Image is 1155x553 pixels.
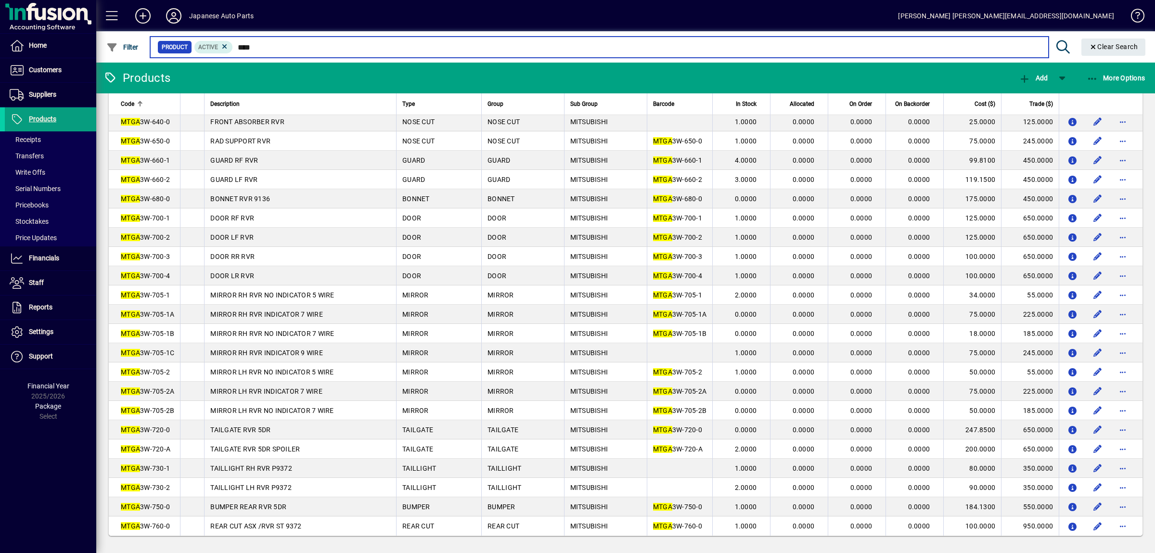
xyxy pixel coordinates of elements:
button: Edit [1090,422,1105,437]
span: Allocated [790,99,814,109]
button: Edit [1090,384,1105,399]
span: BONNET [488,195,515,203]
span: BONNET [402,195,430,203]
span: 3W-650-0 [121,137,170,145]
em: MTGA [121,330,140,337]
td: 185.0000 [1001,324,1059,343]
span: 3W-700-4 [653,272,702,280]
span: 0.0000 [908,118,930,126]
em: MTGA [121,118,140,126]
span: GUARD [488,176,510,183]
span: DOOR [488,253,506,260]
button: Edit [1090,441,1105,457]
span: DOOR [488,233,506,241]
span: 0.0000 [908,272,930,280]
em: MTGA [653,330,672,337]
em: MTGA [653,310,672,318]
td: 25.0000 [943,112,1001,131]
td: 650.0000 [1001,208,1059,228]
span: DOOR LF RVR [210,233,254,241]
td: 50.0000 [943,362,1001,382]
span: 0.0000 [735,310,757,318]
span: Clear Search [1089,43,1138,51]
em: MTGA [121,310,140,318]
button: Edit [1090,133,1105,149]
span: Product [162,42,188,52]
div: Allocated [776,99,823,109]
span: Suppliers [29,90,56,98]
div: On Order [834,99,881,109]
span: Type [402,99,415,109]
span: MIRROR LH RVR NO INDICATOR 5 WIRE [210,368,334,376]
span: 3W-650-0 [653,137,702,145]
span: 0.0000 [850,233,873,241]
span: 3W-705-1A [121,310,174,318]
button: More options [1115,287,1130,303]
span: 0.0000 [908,156,930,164]
div: Japanese Auto Parts [189,8,254,24]
span: DOOR [402,272,421,280]
span: 0.0000 [908,195,930,203]
button: Edit [1090,287,1105,303]
span: 3W-700-3 [121,253,170,260]
div: Barcode [653,99,706,109]
span: DOOR [402,253,421,260]
button: Edit [1090,499,1105,514]
span: 4.0000 [735,156,757,164]
button: More options [1115,345,1130,360]
span: 3W-700-3 [653,253,702,260]
span: MITSUBISHI [570,310,608,318]
span: MITSUBISHI [570,195,608,203]
span: MITSUBISHI [570,253,608,260]
span: MITSUBISHI [570,176,608,183]
span: Sub Group [570,99,598,109]
button: Filter [104,39,141,56]
em: MTGA [653,195,672,203]
span: Serial Numbers [10,185,61,193]
span: MIRROR [488,310,514,318]
td: 100.0000 [943,266,1001,285]
span: Write Offs [10,168,45,176]
span: 3W-700-4 [121,272,170,280]
span: Staff [29,279,44,286]
span: 1.0000 [735,253,757,260]
span: In Stock [736,99,757,109]
a: Transfers [5,148,96,164]
td: 75.0000 [943,343,1001,362]
span: 3W-660-1 [653,156,702,164]
a: Knowledge Base [1124,2,1143,33]
span: MITSUBISHI [570,291,608,299]
span: MITSUBISHI [570,118,608,126]
button: More options [1115,326,1130,341]
button: Edit [1090,153,1105,168]
td: 175.0000 [943,189,1001,208]
button: More options [1115,422,1130,437]
span: MIRROR RH RVR INDICATOR 7 WIRE [210,310,323,318]
td: 75.0000 [943,305,1001,324]
span: 3W-700-2 [121,233,170,241]
button: More options [1115,364,1130,380]
span: On Order [849,99,872,109]
td: 650.0000 [1001,228,1059,247]
span: Price Updates [10,234,57,242]
div: Type [402,99,475,109]
span: 0.0000 [850,272,873,280]
span: 0.0000 [850,195,873,203]
span: 0.0000 [850,349,873,357]
span: 0.0000 [908,349,930,357]
td: 55.0000 [1001,285,1059,305]
span: 0.0000 [850,137,873,145]
span: GUARD [488,156,510,164]
span: Barcode [653,99,674,109]
span: 0.0000 [908,291,930,299]
span: Filter [106,43,139,51]
span: NOSE CUT [402,118,435,126]
a: Pricebooks [5,197,96,213]
button: More options [1115,384,1130,399]
span: MIRROR [402,310,429,318]
div: Sub Group [570,99,641,109]
span: 1.0000 [735,137,757,145]
span: MIRROR [488,291,514,299]
button: Edit [1090,249,1105,264]
em: MTGA [653,233,672,241]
